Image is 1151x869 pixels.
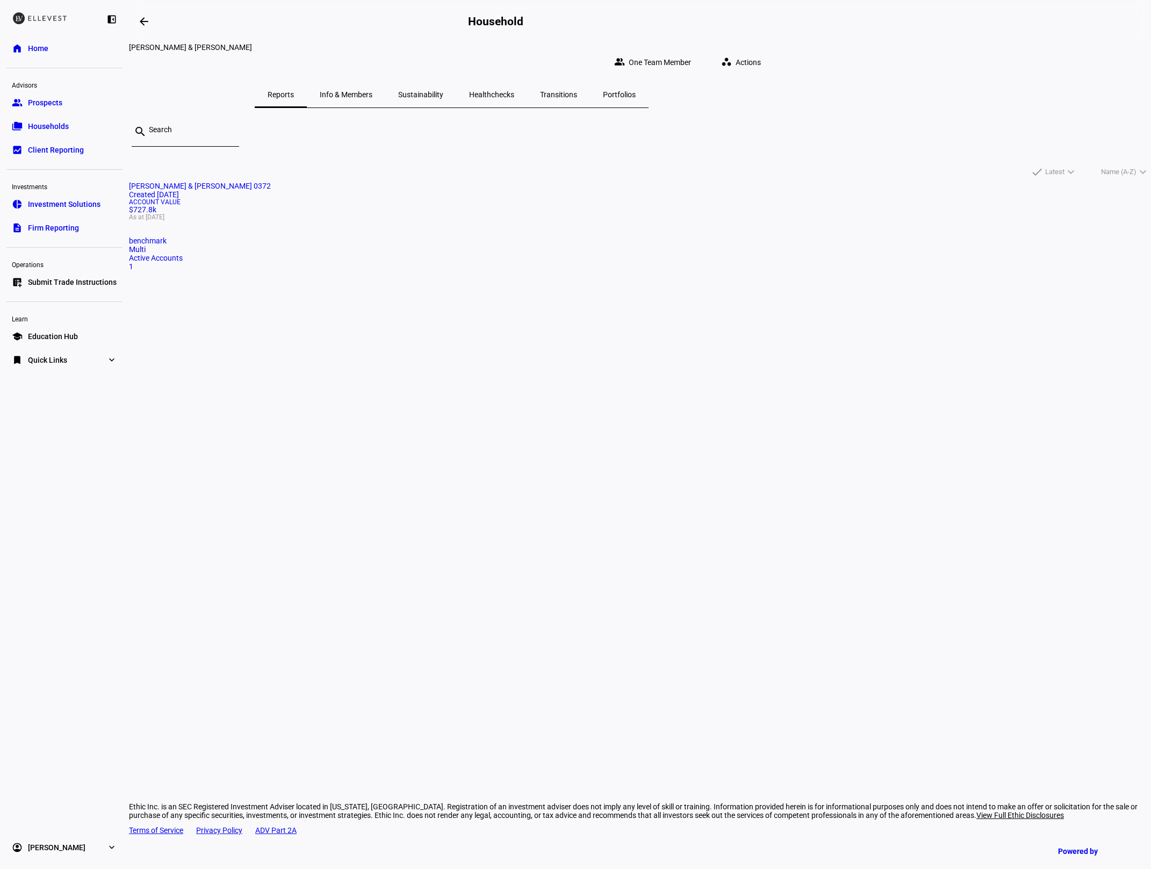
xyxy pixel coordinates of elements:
span: Quick Links [28,355,67,365]
div: Created [DATE] [129,190,1151,199]
eth-mat-symbol: school [12,331,23,342]
eth-mat-symbol: group [12,97,23,108]
span: benchmark [129,236,167,245]
span: Client Reporting [28,145,84,155]
a: Privacy Policy [196,826,242,835]
span: Healthchecks [469,91,514,98]
div: Investments [6,178,123,193]
mat-icon: arrow_backwards [138,15,150,28]
span: Name (A-Z) [1101,166,1136,178]
mat-icon: group [614,56,625,67]
mat-icon: done [1031,166,1044,178]
input: Search [149,125,231,134]
eth-mat-symbol: home [12,43,23,54]
span: Actions [736,52,761,73]
span: Sustainability [398,91,443,98]
a: [PERSON_NAME] & [PERSON_NAME] 0372Created [DATE]Account Value$727.8kAs at [DATE]benchmarkMultiAct... [129,182,1151,271]
span: View Full Ethic Disclosures [976,811,1064,820]
a: bid_landscapeClient Reporting [6,139,123,161]
a: Powered by [1053,841,1135,861]
span: Info & Members [320,91,372,98]
span: Reports [268,91,294,98]
div: Ethic Inc. is an SEC Registered Investment Adviser located in [US_STATE], [GEOGRAPHIC_DATA]. Regi... [129,802,1151,820]
div: Learn [6,311,123,326]
h2: Household [468,15,523,28]
span: Investment Solutions [28,199,100,210]
eth-mat-symbol: description [12,222,23,233]
eth-mat-symbol: folder_copy [12,121,23,132]
span: Account Value [129,199,1151,205]
eth-mat-symbol: left_panel_close [106,14,117,25]
a: Terms of Service [129,826,183,835]
span: Firm Reporting [28,222,79,233]
div: Operations [6,256,123,271]
div: $727.8k [129,199,1151,220]
a: groupProspects [6,92,123,113]
eth-mat-symbol: bid_landscape [12,145,23,155]
eth-mat-symbol: expand_more [106,355,117,365]
div: Daniel Adair & Lila L Dupree [129,43,774,52]
span: Daniel Adair & Lila L Dupree 0372 [129,182,271,190]
eth-mat-symbol: pie_chart [12,199,23,210]
eth-quick-actions: Actions [704,52,774,73]
span: Transitions [540,91,577,98]
span: Latest [1045,166,1064,178]
mat-icon: search [134,125,147,138]
a: homeHome [6,38,123,59]
span: 1 [129,262,133,271]
button: One Team Member [606,52,704,73]
span: Home [28,43,48,54]
eth-mat-symbol: list_alt_add [12,277,23,288]
span: Portfolios [603,91,636,98]
eth-mat-symbol: account_circle [12,842,23,853]
mat-icon: workspaces [721,56,732,67]
span: Education Hub [28,331,78,342]
span: One Team Member [629,52,691,73]
span: Submit Trade Instructions [28,277,117,288]
a: folder_copyHouseholds [6,116,123,137]
span: Active Accounts [129,254,183,262]
span: Prospects [28,97,62,108]
a: descriptionFirm Reporting [6,217,123,239]
a: ADV Part 2A [255,826,297,835]
button: Actions [713,52,774,73]
span: Households [28,121,69,132]
span: Multi [129,245,146,254]
div: Advisors [6,77,123,92]
span: As at [DATE] [129,214,1151,220]
a: pie_chartInvestment Solutions [6,193,123,215]
eth-mat-symbol: bookmark [12,355,23,365]
span: [PERSON_NAME] [28,842,85,853]
eth-mat-symbol: expand_more [106,842,117,853]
